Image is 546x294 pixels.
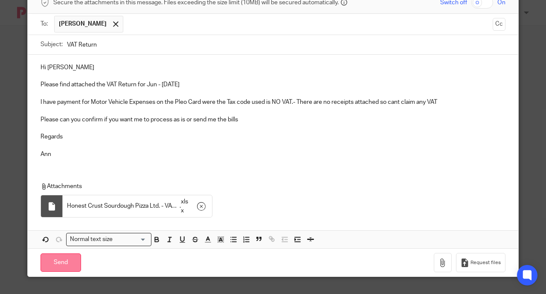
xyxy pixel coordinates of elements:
div: Search for option [66,233,151,246]
p: Attachments [41,182,490,191]
p: I have payment for Motor Vehicle Expenses on the Pleo Card were the Tax code used is NO VAT.- The... [41,98,505,106]
div: . [63,195,212,217]
button: Request files [456,253,505,272]
p: Ann [41,150,505,159]
p: Regards [41,132,505,141]
input: Search for option [116,235,146,244]
span: Normal text size [68,235,115,244]
p: Hi [PERSON_NAME] [41,63,505,72]
span: xlsx [181,197,191,215]
p: Please find attached the VAT Return for Jun - [DATE] [41,80,505,89]
span: Honest Crust Sourdough Pizza Ltd. - VAT Return Jun - [DATE] [67,202,180,210]
p: Please can you confirm if you want me to process as is or send me the bills [41,115,505,124]
input: Send [41,253,81,272]
span: [PERSON_NAME] [59,20,107,28]
span: Request files [470,259,501,266]
label: To: [41,20,50,28]
button: Cc [493,18,505,31]
label: Subject: [41,40,63,49]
